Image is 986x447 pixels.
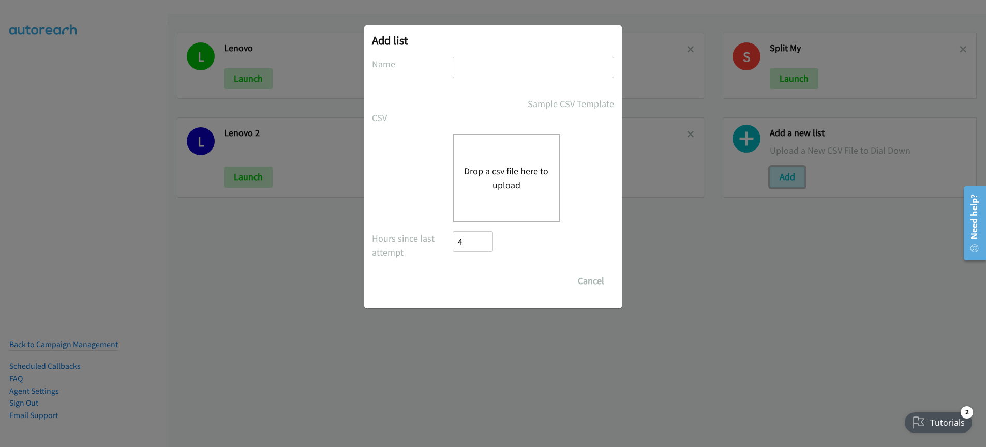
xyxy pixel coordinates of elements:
[568,271,614,291] button: Cancel
[372,33,614,48] h2: Add list
[528,97,614,111] a: Sample CSV Template
[464,164,549,192] button: Drop a csv file here to upload
[372,111,453,125] label: CSV
[372,57,453,71] label: Name
[956,182,986,264] iframe: Resource Center
[372,231,453,259] label: Hours since last attempt
[899,402,978,439] iframe: Checklist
